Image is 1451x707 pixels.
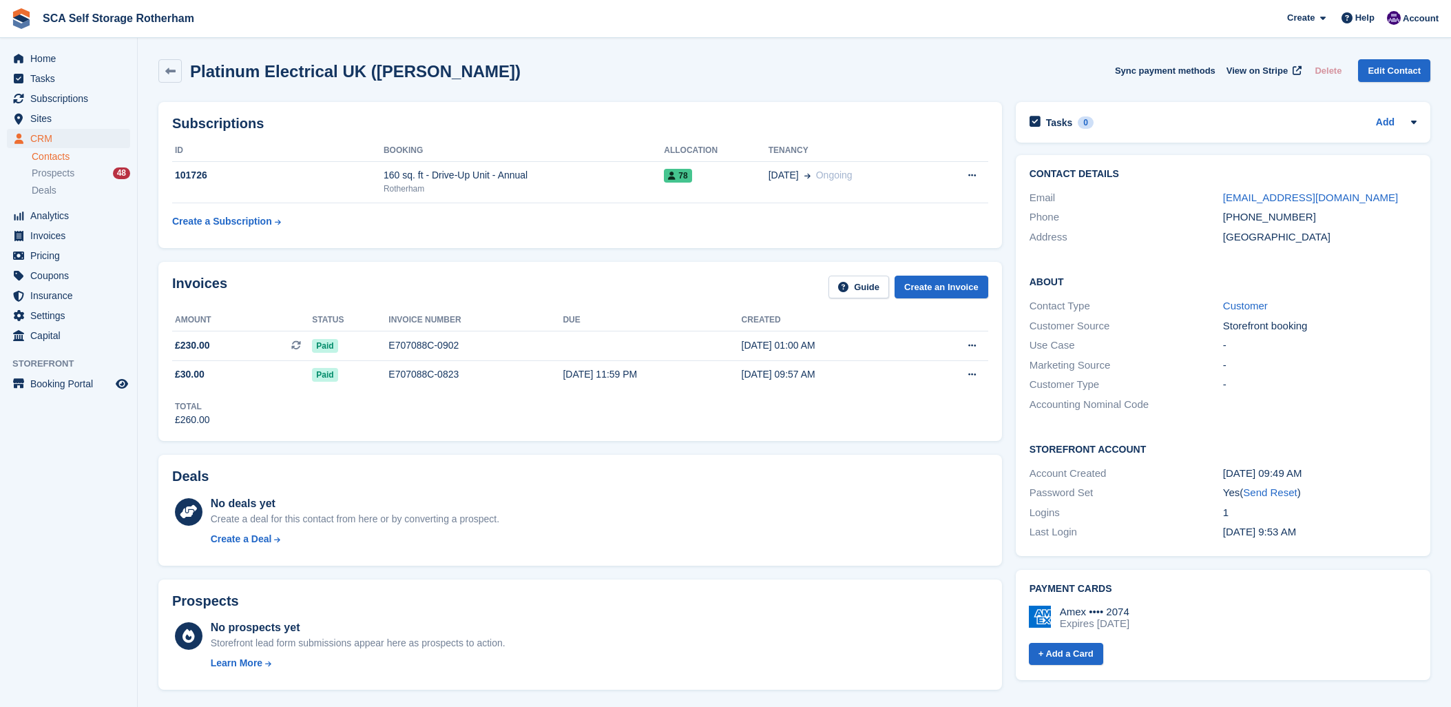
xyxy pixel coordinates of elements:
div: Customer Source [1030,318,1223,334]
span: Coupons [30,266,113,285]
div: Amex •••• 2074 [1060,606,1129,618]
a: View on Stripe [1221,59,1304,82]
div: Create a Deal [211,532,272,546]
span: Paid [312,339,337,353]
a: menu [7,286,130,305]
h2: Storefront Account [1030,442,1417,455]
div: E707088C-0823 [388,367,563,382]
div: [DATE] 09:57 AM [742,367,919,382]
span: £30.00 [175,367,205,382]
img: Amex Logo [1029,606,1051,628]
div: Expires [DATE] [1060,617,1129,630]
h2: Contact Details [1030,169,1417,180]
span: Tasks [30,69,113,88]
div: Use Case [1030,338,1223,353]
th: Booking [384,140,664,162]
h2: Deals [172,469,209,484]
a: [EMAIL_ADDRESS][DOMAIN_NAME] [1223,192,1398,203]
a: Deals [32,183,130,198]
a: menu [7,246,130,265]
div: E707088C-0902 [388,338,563,353]
a: menu [7,226,130,245]
div: No deals yet [211,495,499,512]
button: Delete [1309,59,1347,82]
span: Booking Portal [30,374,113,393]
a: Learn More [211,656,505,670]
span: Paid [312,368,337,382]
span: Pricing [30,246,113,265]
div: Logins [1030,505,1223,521]
div: [PHONE_NUMBER] [1223,209,1417,225]
div: Password Set [1030,485,1223,501]
span: Settings [30,306,113,325]
a: menu [7,129,130,148]
th: Amount [172,309,312,331]
div: Contact Type [1030,298,1223,314]
div: Phone [1030,209,1223,225]
a: Customer [1223,300,1268,311]
span: Home [30,49,113,68]
a: menu [7,374,130,393]
th: Tenancy [769,140,932,162]
h2: Payment cards [1030,584,1417,595]
h2: Platinum Electrical UK ([PERSON_NAME]) [190,62,521,81]
a: Create a Subscription [172,209,281,234]
div: - [1223,358,1417,373]
button: Sync payment methods [1115,59,1215,82]
div: No prospects yet [211,619,505,636]
a: menu [7,49,130,68]
span: Create [1287,11,1315,25]
span: Analytics [30,206,113,225]
span: ( ) [1240,486,1300,498]
span: Account [1403,12,1439,25]
a: menu [7,326,130,345]
div: [GEOGRAPHIC_DATA] [1223,229,1417,245]
a: Create a Deal [211,532,499,546]
th: Created [742,309,919,331]
th: ID [172,140,384,162]
a: menu [7,306,130,325]
div: 48 [113,167,130,179]
div: Customer Type [1030,377,1223,393]
a: menu [7,89,130,108]
th: Allocation [664,140,768,162]
a: Send Reset [1243,486,1297,498]
div: Rotherham [384,183,664,195]
img: stora-icon-8386f47178a22dfd0bd8f6a31ec36ba5ce8667c1dd55bd0f319d3a0aa187defe.svg [11,8,32,29]
a: Preview store [114,376,130,392]
img: Kelly Neesham [1387,11,1401,25]
div: Create a deal for this contact from here or by converting a prospect. [211,512,499,526]
h2: Prospects [172,593,239,609]
div: Marketing Source [1030,358,1223,373]
th: Due [563,309,741,331]
a: Guide [828,276,889,298]
div: Email [1030,190,1223,206]
a: Contacts [32,150,130,163]
div: 1 [1223,505,1417,521]
span: [DATE] [769,168,799,183]
span: £230.00 [175,338,210,353]
div: Storefront booking [1223,318,1417,334]
a: Prospects 48 [32,166,130,181]
div: Yes [1223,485,1417,501]
th: Status [312,309,388,331]
div: 0 [1078,116,1094,129]
th: Invoice number [388,309,563,331]
a: Add [1376,115,1395,131]
div: [DATE] 11:59 PM [563,367,741,382]
span: Sites [30,109,113,128]
div: [DATE] 09:49 AM [1223,466,1417,482]
a: Create an Invoice [895,276,988,298]
span: Insurance [30,286,113,305]
div: Accounting Nominal Code [1030,397,1223,413]
div: [DATE] 01:00 AM [742,338,919,353]
div: - [1223,338,1417,353]
span: CRM [30,129,113,148]
div: Create a Subscription [172,214,272,229]
a: Edit Contact [1358,59,1430,82]
a: menu [7,206,130,225]
time: 2025-08-15 08:53:25 UTC [1223,526,1296,537]
span: Help [1355,11,1375,25]
span: Invoices [30,226,113,245]
a: + Add a Card [1029,643,1103,666]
